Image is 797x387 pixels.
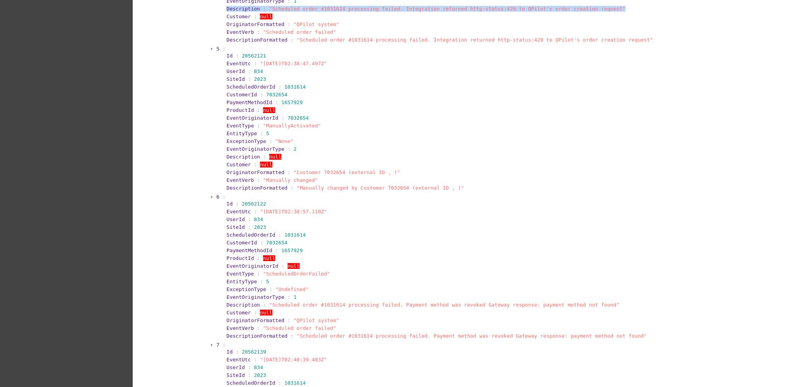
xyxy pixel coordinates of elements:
[275,99,278,105] span: :
[226,333,288,339] span: DescriptionFormatted
[290,37,293,43] span: :
[269,6,626,12] span: "Scheduled order #1031614 processing failed. Integration returned http-status:429 to QPilot's ord...
[226,380,275,386] span: ScheduledOrderId
[226,294,284,300] span: EventOriginatorType
[226,364,245,370] span: UserId
[281,248,303,253] span: 1657929
[226,131,257,136] span: EntityType
[288,263,300,269] span: null
[257,255,260,261] span: :
[248,68,251,74] span: :
[297,37,653,43] span: "Scheduled order #1031614 processing failed. Integration returned http-status:429 to QPilot's ord...
[266,131,269,136] span: 5
[223,46,226,52] span: :
[257,271,260,277] span: :
[260,14,272,19] span: null
[288,146,291,152] span: :
[297,185,464,191] span: "Manually changed by Customer 7032654 (external ID , )"
[226,146,284,152] span: EventOriginatorType
[216,342,219,348] span: 7
[236,201,239,207] span: :
[216,194,219,200] span: 6
[293,21,339,27] span: "QPilot system"
[236,53,239,59] span: :
[254,364,263,370] span: 834
[226,92,257,98] span: CustomerId
[260,310,272,316] span: null
[278,232,281,238] span: :
[226,317,284,323] span: OriginatorFormatted
[263,123,321,129] span: "ManuallyActivated"
[260,92,263,98] span: :
[254,209,257,214] span: :
[226,154,260,160] span: Description
[257,123,260,129] span: :
[263,6,266,12] span: :
[248,224,251,230] span: :
[254,162,257,167] span: :
[248,216,251,222] span: :
[248,76,251,82] span: :
[266,92,288,98] span: 7032654
[226,325,254,331] span: EventVerb
[226,14,251,19] span: Customer
[263,154,266,160] span: :
[226,61,251,66] span: EventUtc
[226,248,272,253] span: PaymentMethodId
[226,29,254,35] span: EventVerb
[226,279,257,284] span: EntityType
[226,271,254,277] span: EventType
[290,185,293,191] span: :
[248,364,251,370] span: :
[226,177,254,183] span: EventVerb
[293,294,297,300] span: 1
[263,29,336,35] span: "Scheduled order failed"
[281,99,303,105] span: 1657929
[226,123,254,129] span: EventType
[260,61,327,66] span: "[DATE]T02:38:47.497Z"
[260,131,263,136] span: :
[263,107,275,113] span: null
[288,294,291,300] span: :
[288,169,291,175] span: :
[266,279,269,284] span: 5
[288,317,291,323] span: :
[226,6,260,12] span: Description
[269,154,281,160] span: null
[226,310,251,316] span: Customer
[260,357,327,363] span: "[DATE]T02:40:39.483Z"
[275,138,293,144] span: "None"
[223,194,226,200] span: :
[226,115,278,121] span: EventOriginatorId
[260,209,327,214] span: "[DATE]T02:38:57.110Z"
[254,14,257,19] span: :
[263,271,330,277] span: "ScheduledOrderFailed"
[226,84,275,90] span: ScheduledOrderId
[226,138,266,144] span: ExceptionType
[226,286,266,292] span: ExceptionType
[226,107,254,113] span: ProductId
[226,53,233,59] span: Id
[263,302,266,308] span: :
[260,279,263,284] span: :
[257,107,260,113] span: :
[293,169,400,175] span: "Customer 7032654 (external ID , )"
[275,286,309,292] span: "Undefined"
[254,216,263,222] span: 834
[226,263,278,269] span: EventOriginatorId
[223,342,226,348] span: :
[284,232,306,238] span: 1031614
[288,21,291,27] span: :
[254,357,257,363] span: :
[254,372,266,378] span: 2823
[269,138,272,144] span: :
[293,146,297,152] span: 2
[269,302,620,308] span: "Scheduled order #1031614 processing failed. Payment method was revoked Gateway response: payment...
[226,162,251,167] span: Customer
[297,333,647,339] span: "Scheduled order #1031614 processing failed. Payment method was revoked Gateway response: payment...
[226,68,245,74] span: UserId
[284,84,306,90] span: 1031614
[226,349,233,355] span: Id
[288,115,309,121] span: 7032654
[278,380,281,386] span: :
